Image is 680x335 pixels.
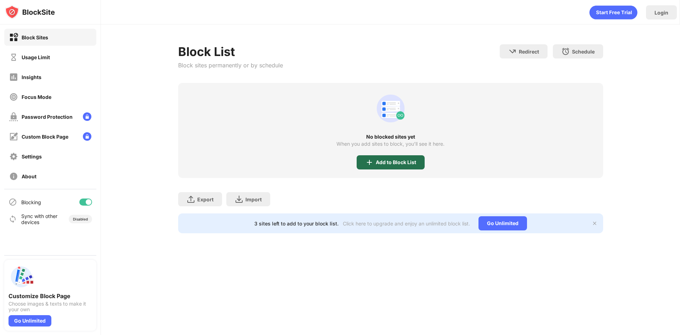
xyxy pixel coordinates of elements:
[9,53,18,62] img: time-usage-off.svg
[8,292,92,300] div: Customize Block Page
[8,315,51,326] div: Go Unlimited
[22,173,36,179] div: About
[9,112,18,121] img: password-protection-off.svg
[22,34,48,40] div: Block Sites
[178,134,603,140] div: No blocked sites yet
[21,199,41,205] div: Blocking
[9,152,18,161] img: settings-off.svg
[22,134,68,140] div: Custom Block Page
[9,93,18,101] img: focus-off.svg
[8,215,17,223] img: sync-icon.svg
[9,132,18,141] img: customize-block-page-off.svg
[8,198,17,206] img: blocking-icon.svg
[9,172,18,181] img: about-off.svg
[83,112,91,121] img: lock-menu.svg
[9,73,18,82] img: insights-off.svg
[654,10,668,16] div: Login
[9,33,18,42] img: block-on.svg
[22,74,41,80] div: Insights
[5,5,55,19] img: logo-blocksite.svg
[376,160,416,165] div: Add to Block List
[73,217,88,221] div: Disabled
[478,216,527,230] div: Go Unlimited
[197,196,214,202] div: Export
[8,264,34,290] img: push-custom-page.svg
[83,132,91,141] img: lock-menu.svg
[21,213,58,225] div: Sync with other devices
[343,220,470,227] div: Click here to upgrade and enjoy an unlimited block list.
[254,220,339,227] div: 3 sites left to add to your block list.
[374,91,408,125] div: animation
[519,49,539,55] div: Redirect
[336,141,444,147] div: When you add sites to block, you’ll see it here.
[572,49,595,55] div: Schedule
[22,94,51,100] div: Focus Mode
[178,62,283,69] div: Block sites permanently or by schedule
[22,153,42,160] div: Settings
[245,196,262,202] div: Import
[589,5,637,19] div: animation
[178,44,283,59] div: Block List
[22,114,73,120] div: Password Protection
[22,54,50,60] div: Usage Limit
[8,301,92,312] div: Choose images & texts to make it your own
[592,220,597,226] img: x-button.svg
